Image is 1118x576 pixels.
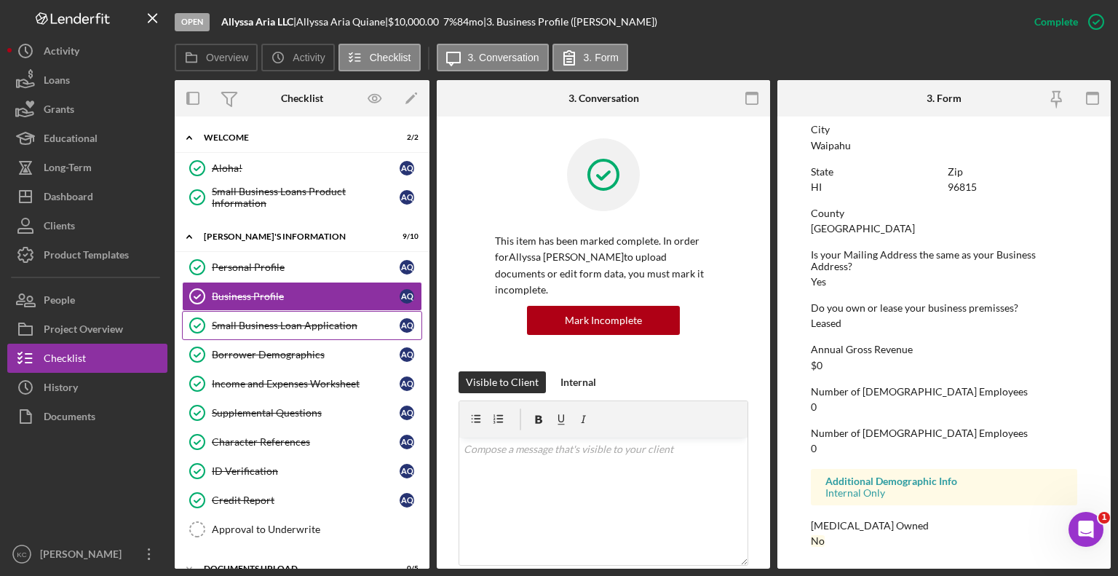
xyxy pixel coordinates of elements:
div: ID Verification [212,465,400,477]
div: [MEDICAL_DATA] Owned [811,520,1077,532]
a: Business ProfileAQ [182,282,422,311]
button: Overview [175,44,258,71]
div: 0 [811,443,817,454]
div: Small Business Loans Product Information [212,186,400,209]
a: Small Business Loans Product InformationAQ [182,183,422,212]
div: 9 / 10 [392,232,419,241]
div: Educational [44,124,98,157]
div: Internal Only [825,487,1063,499]
div: Business Profile [212,291,400,302]
div: A Q [400,289,414,304]
div: Project Overview [44,315,123,347]
div: Product Templates [44,240,129,273]
button: Internal [553,371,603,393]
div: State [811,166,940,178]
p: This item has been marked complete. In order for Allyssa [PERSON_NAME] to upload documents or edi... [495,233,712,299]
div: People [44,285,75,318]
div: Internal [560,371,596,393]
div: Checklist [281,92,323,104]
b: Allyssa Aria LLC [221,15,293,28]
div: DOCUMENTS UPLOAD [204,564,382,573]
div: 3. Conversation [568,92,639,104]
div: A Q [400,406,414,420]
a: Approval to Underwrite [182,515,422,544]
button: Clients [7,211,167,240]
button: Dashboard [7,182,167,211]
div: Zip [948,166,1077,178]
div: | [221,16,296,28]
div: Open [175,13,210,31]
div: Mark Incomplete [565,306,642,335]
div: A Q [400,161,414,175]
div: A Q [400,493,414,508]
div: Borrower Demographics [212,349,400,360]
button: Activity [261,44,334,71]
div: 96815 [948,181,977,193]
button: KC[PERSON_NAME] [7,540,167,569]
text: KC [17,551,26,559]
div: A Q [400,435,414,449]
button: Activity [7,36,167,66]
div: City [811,124,1077,135]
button: Product Templates [7,240,167,269]
div: No [811,535,825,547]
div: Visible to Client [466,371,539,393]
div: A Q [400,260,414,275]
div: Number of [DEMOGRAPHIC_DATA] Employees [811,427,1077,439]
div: [PERSON_NAME] [36,540,131,572]
button: Checklist [338,44,421,71]
div: Is your Mailing Address the same as your Business Address? [811,249,1077,272]
a: Supplemental QuestionsAQ [182,398,422,427]
div: $0 [811,360,822,371]
div: Do you own or lease your business premisses? [811,302,1077,314]
div: Allyssa Aria Quiane | [296,16,388,28]
div: A Q [400,347,414,362]
div: Additional Demographic Info [825,476,1063,487]
div: HI [811,181,822,193]
div: Supplemental Questions [212,407,400,419]
div: History [44,373,78,406]
div: Long-Term [44,153,92,186]
button: Long-Term [7,153,167,182]
a: Income and Expenses WorksheetAQ [182,369,422,398]
a: Small Business Loan ApplicationAQ [182,311,422,340]
div: Yes [811,276,826,288]
button: Mark Incomplete [527,306,680,335]
div: Waipahu [811,140,851,151]
button: Checklist [7,344,167,373]
div: 84 mo [457,16,483,28]
div: Checklist [44,344,86,376]
button: 3. Form [552,44,628,71]
div: A Q [400,318,414,333]
button: Visible to Client [459,371,546,393]
div: 2 / 2 [392,133,419,142]
div: Credit Report [212,494,400,506]
button: People [7,285,167,315]
label: Checklist [370,52,411,63]
div: Number of [DEMOGRAPHIC_DATA] Employees [811,386,1077,398]
div: Annual Gross Revenue [811,344,1077,355]
a: Personal ProfileAQ [182,253,422,282]
button: Educational [7,124,167,153]
div: [PERSON_NAME]'S INFORMATION [204,232,382,241]
div: Documents [44,402,95,435]
div: County [811,208,1077,219]
a: Character ReferencesAQ [182,427,422,457]
button: Documents [7,402,167,431]
div: Income and Expenses Worksheet [212,378,400,390]
a: History [7,373,167,402]
div: Activity [44,36,79,69]
button: Grants [7,95,167,124]
div: A Q [400,464,414,478]
div: Aloha! [212,162,400,174]
div: A Q [400,376,414,391]
a: Borrower DemographicsAQ [182,340,422,369]
div: Approval to Underwrite [212,524,421,535]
